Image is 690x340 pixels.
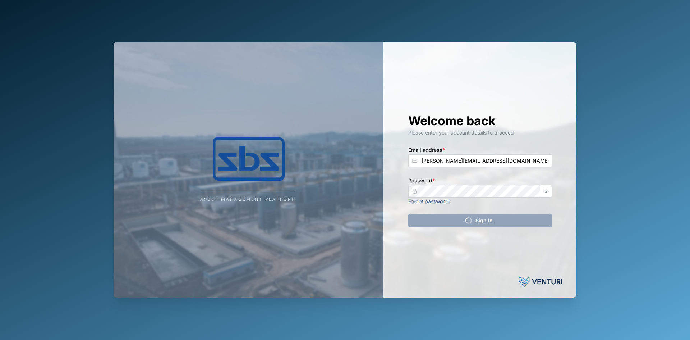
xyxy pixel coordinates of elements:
[519,275,562,289] img: Powered by: Venturi
[200,196,297,203] div: Asset Management Platform
[408,154,552,167] input: Enter your email
[408,146,445,154] label: Email address
[408,177,435,185] label: Password
[408,113,552,129] h1: Welcome back
[408,129,552,137] div: Please enter your account details to proceed
[177,137,321,181] img: Company Logo
[408,198,450,204] a: Forgot password?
